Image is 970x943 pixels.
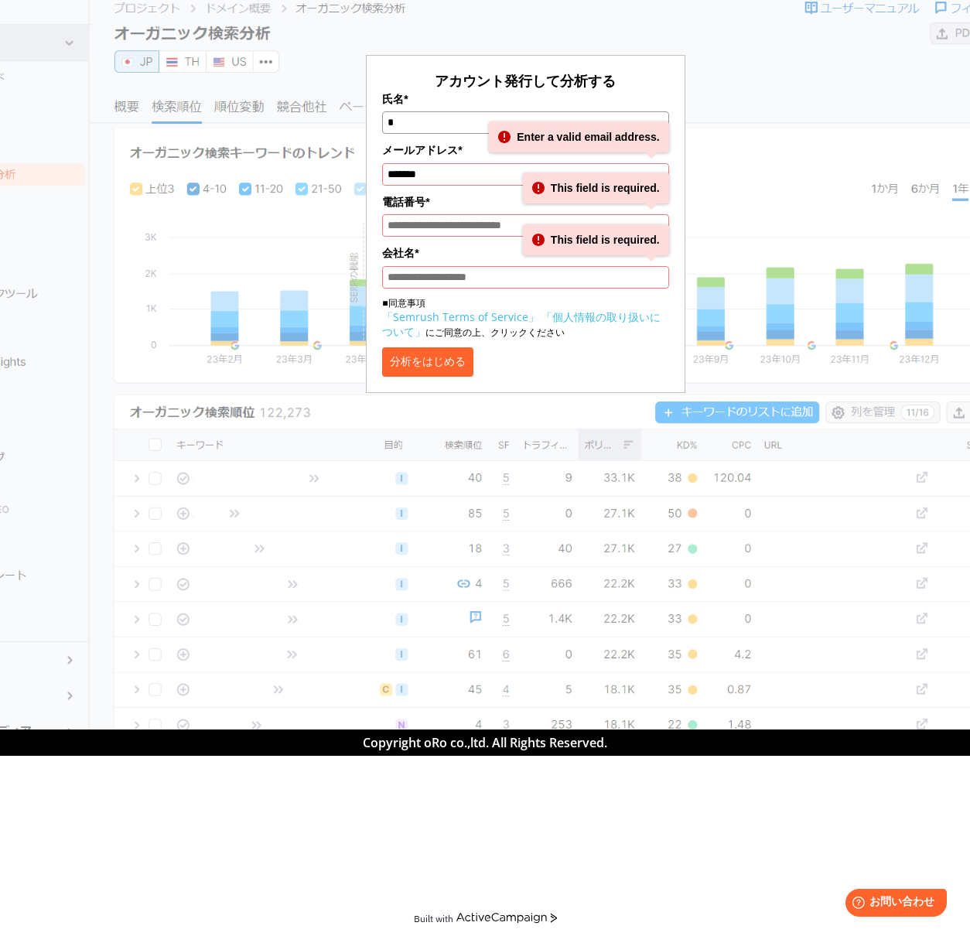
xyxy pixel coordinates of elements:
a: 「Semrush Terms of Service」 [382,309,539,324]
div: Enter a valid email address. [489,121,668,152]
span: Copyright oRo co.,ltd. All Rights Reserved. [363,734,607,751]
p: ■同意事項 にご同意の上、クリックください [382,296,668,340]
a: 「個人情報の取り扱いについて」 [382,309,661,339]
div: Built with [414,912,453,924]
iframe: Help widget launcher [832,883,953,926]
span: アカウント発行して分析する [435,71,616,90]
label: メールアドレス* [382,142,668,159]
div: This field is required. [523,173,669,203]
label: 電話番号* [382,193,668,210]
button: 分析をはじめる [382,347,473,377]
div: This field is required. [523,224,669,255]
